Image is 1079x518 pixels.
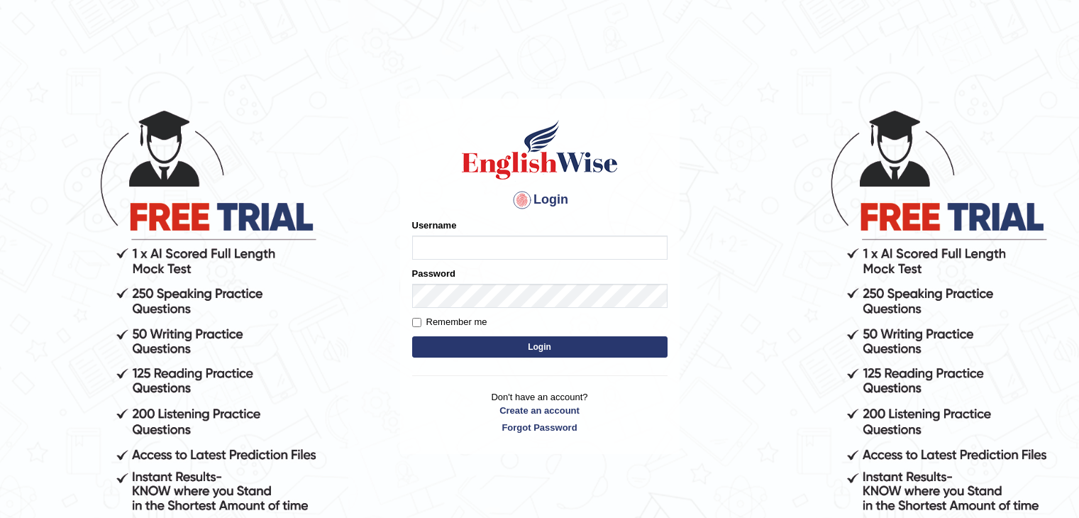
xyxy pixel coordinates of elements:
a: Create an account [412,404,668,417]
label: Username [412,219,457,232]
img: Logo of English Wise sign in for intelligent practice with AI [459,118,621,182]
label: Password [412,267,455,280]
label: Remember me [412,315,487,329]
input: Remember me [412,318,421,327]
p: Don't have an account? [412,390,668,434]
h4: Login [412,189,668,211]
a: Forgot Password [412,421,668,434]
button: Login [412,336,668,358]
